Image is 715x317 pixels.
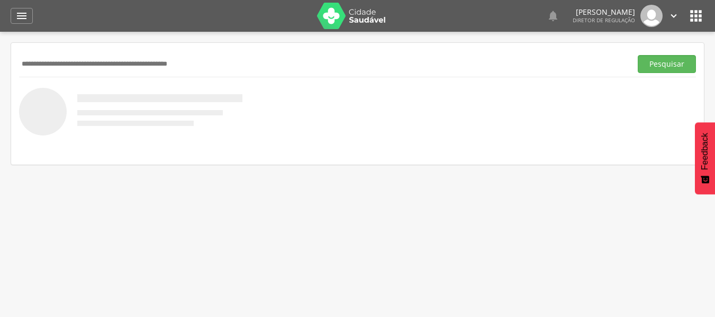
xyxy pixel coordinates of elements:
span: Feedback [700,133,710,170]
a:  [668,5,680,27]
i:  [547,10,559,22]
a:  [11,8,33,24]
i:  [15,10,28,22]
a:  [547,5,559,27]
button: Feedback - Mostrar pesquisa [695,122,715,194]
span: Diretor de regulação [573,16,635,24]
i:  [687,7,704,24]
i:  [668,10,680,22]
button: Pesquisar [638,55,696,73]
p: [PERSON_NAME] [573,8,635,16]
